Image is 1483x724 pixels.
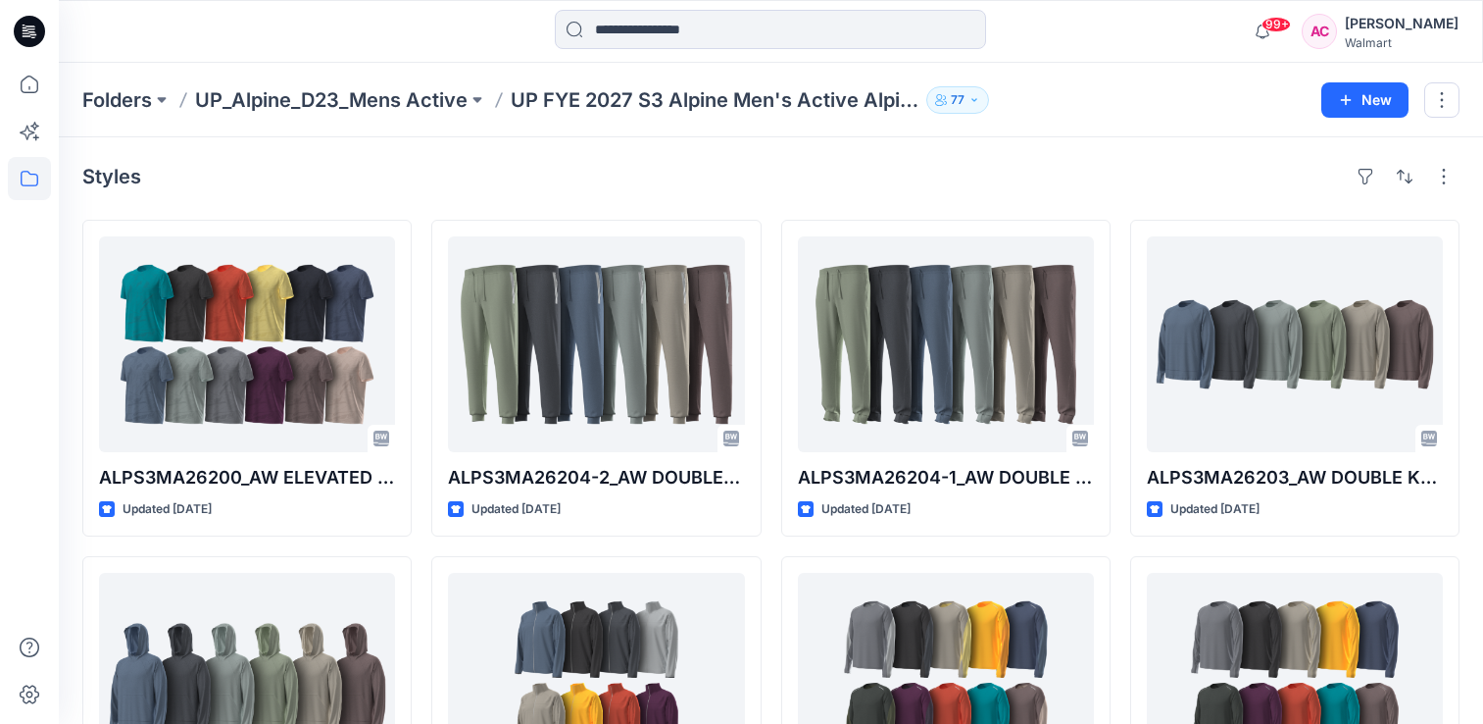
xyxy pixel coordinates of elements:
a: ALPS3MA26204-1_AW DOUBLE KNIT PIQUE JOGGER- OPTION 1 [798,236,1094,452]
p: Updated [DATE] [471,499,561,520]
p: Updated [DATE] [123,499,212,520]
p: ALPS3MA26203_AW DOUBLE KNIT PIQUE SWEATSHIRT [1147,464,1443,491]
div: Walmart [1345,35,1458,50]
a: ALPS3MA26203_AW DOUBLE KNIT PIQUE SWEATSHIRT [1147,236,1443,452]
p: 77 [951,89,964,111]
p: Updated [DATE] [821,499,911,520]
a: Folders [82,86,152,114]
p: ALPS3MA26204-2_AW DOUBLE KNIT PIQUE JOGGER- OPTION 2 9.18 [448,464,744,491]
a: UP_Alpine_D23_Mens Active [195,86,468,114]
p: ALPS3MA26204-1_AW DOUBLE KNIT PIQUE JOGGER- OPTION 1 [798,464,1094,491]
p: ALPS3MA26200_AW ELEVATED JACQUARD FASHION TEE OPTION 2 [99,464,395,491]
a: ALPS3MA26200_AW ELEVATED JACQUARD FASHION TEE OPTION 2 [99,236,395,452]
span: 99+ [1261,17,1291,32]
div: [PERSON_NAME] [1345,12,1458,35]
p: UP FYE 2027 S3 Alpine Men's Active Alpine [511,86,918,114]
button: New [1321,82,1409,118]
a: ALPS3MA26204-2_AW DOUBLE KNIT PIQUE JOGGER- OPTION 2 9.18 [448,236,744,452]
p: Updated [DATE] [1170,499,1260,520]
h4: Styles [82,165,141,188]
div: AC [1302,14,1337,49]
button: 77 [926,86,989,114]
